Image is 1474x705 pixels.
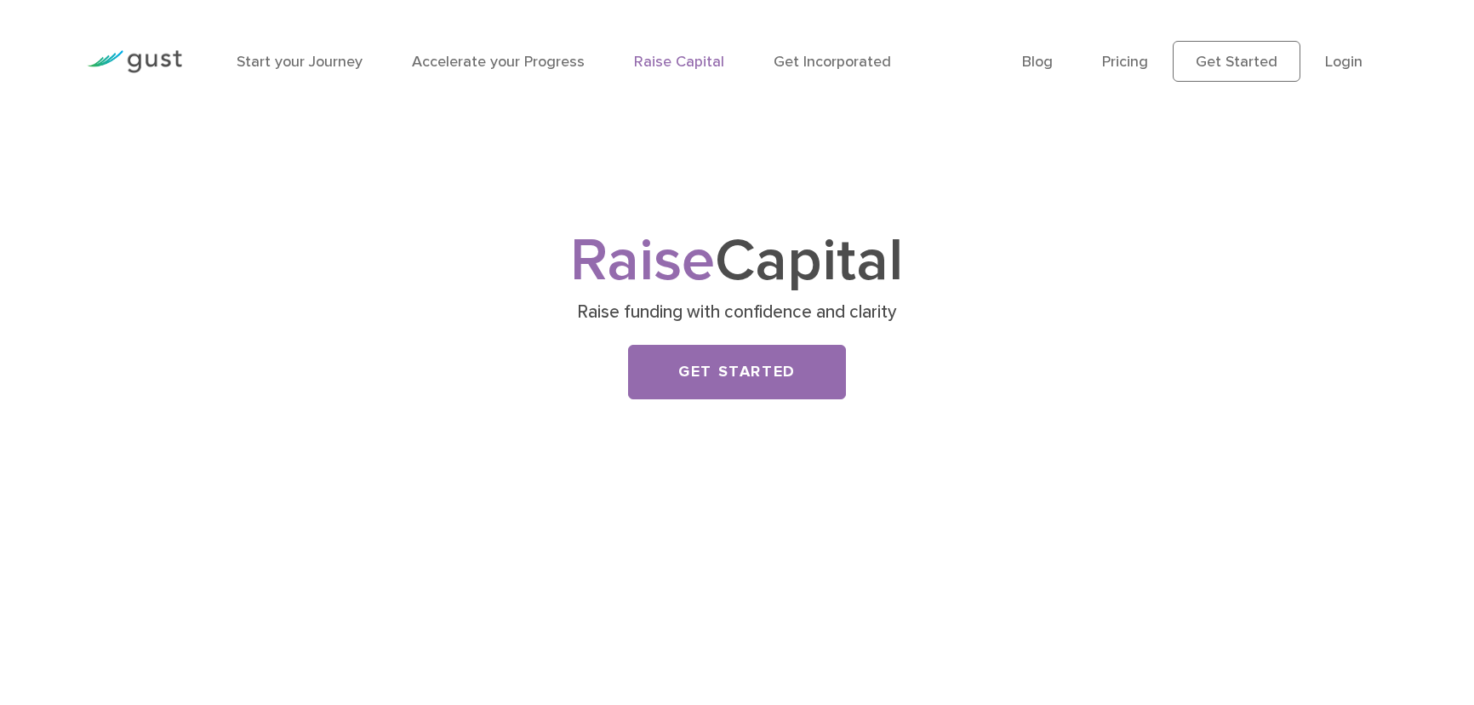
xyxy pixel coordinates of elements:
[401,234,1073,289] h1: Capital
[1173,41,1300,82] a: Get Started
[628,345,846,399] a: Get Started
[87,50,182,73] img: Gust Logo
[774,53,891,71] a: Get Incorporated
[634,53,724,71] a: Raise Capital
[237,53,363,71] a: Start your Journey
[1022,53,1053,71] a: Blog
[407,301,1066,324] p: Raise funding with confidence and clarity
[412,53,585,71] a: Accelerate your Progress
[1102,53,1148,71] a: Pricing
[570,225,715,296] span: Raise
[1325,53,1363,71] a: Login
